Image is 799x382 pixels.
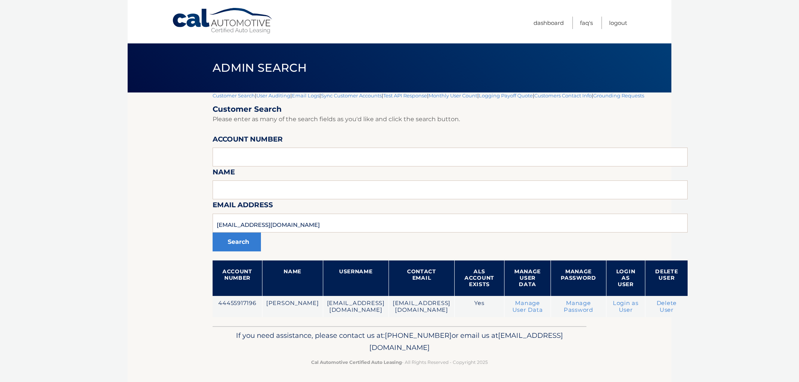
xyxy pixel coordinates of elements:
[609,17,627,29] a: Logout
[580,17,593,29] a: FAQ's
[455,260,504,296] th: ALS Account Exists
[217,330,582,354] p: If you need assistance, please contact us at: or email us at
[262,296,323,317] td: [PERSON_NAME]
[213,134,283,148] label: Account Number
[383,92,427,99] a: Test API Response
[613,300,639,313] a: Login as User
[213,166,235,180] label: Name
[551,260,606,296] th: Manage Password
[512,300,543,313] a: Manage User Data
[504,260,551,296] th: Manage User Data
[292,92,319,99] a: Email Logs
[389,260,454,296] th: Contact Email
[323,260,389,296] th: Username
[213,199,273,213] label: Email Address
[429,92,477,99] a: Monthly User Count
[213,92,688,326] div: | | | | | | | |
[213,296,262,317] td: 44455917196
[455,296,504,317] td: Yes
[534,92,592,99] a: Customers Contact Info
[369,331,563,352] span: [EMAIL_ADDRESS][DOMAIN_NAME]
[534,17,564,29] a: Dashboard
[321,92,382,99] a: Sync Customer Accounts
[311,359,402,365] strong: Cal Automotive Certified Auto Leasing
[479,92,533,99] a: Logging Payoff Quote
[213,260,262,296] th: Account Number
[213,114,688,125] p: Please enter as many of the search fields as you'd like and click the search button.
[262,260,323,296] th: Name
[213,61,307,75] span: Admin Search
[323,296,389,317] td: [EMAIL_ADDRESS][DOMAIN_NAME]
[256,92,290,99] a: User Auditing
[657,300,677,313] a: Delete User
[217,358,582,366] p: - All Rights Reserved - Copyright 2025
[606,260,645,296] th: Login as User
[213,105,688,114] h2: Customer Search
[213,92,255,99] a: Customer Search
[385,331,452,340] span: [PHONE_NUMBER]
[564,300,593,313] a: Manage Password
[213,233,261,251] button: Search
[172,8,274,34] a: Cal Automotive
[389,296,454,317] td: [EMAIL_ADDRESS][DOMAIN_NAME]
[593,92,644,99] a: Grounding Requests
[645,260,688,296] th: Delete User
